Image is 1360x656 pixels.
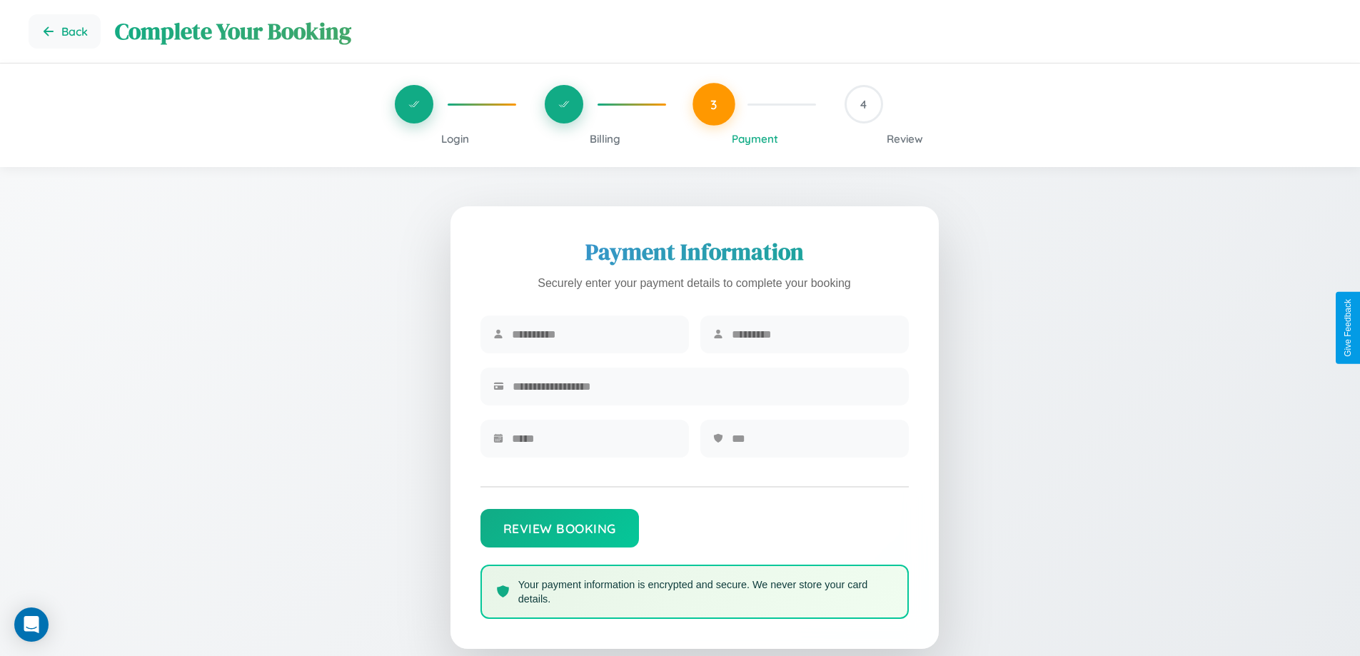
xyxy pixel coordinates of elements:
[590,132,620,146] span: Billing
[480,509,639,547] button: Review Booking
[29,14,101,49] button: Go back
[480,236,909,268] h2: Payment Information
[480,273,909,294] p: Securely enter your payment details to complete your booking
[710,96,717,112] span: 3
[1343,299,1353,357] div: Give Feedback
[887,132,923,146] span: Review
[732,132,778,146] span: Payment
[860,97,867,111] span: 4
[115,16,1331,47] h1: Complete Your Booking
[441,132,469,146] span: Login
[14,607,49,642] div: Open Intercom Messenger
[518,577,893,606] p: Your payment information is encrypted and secure. We never store your card details.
